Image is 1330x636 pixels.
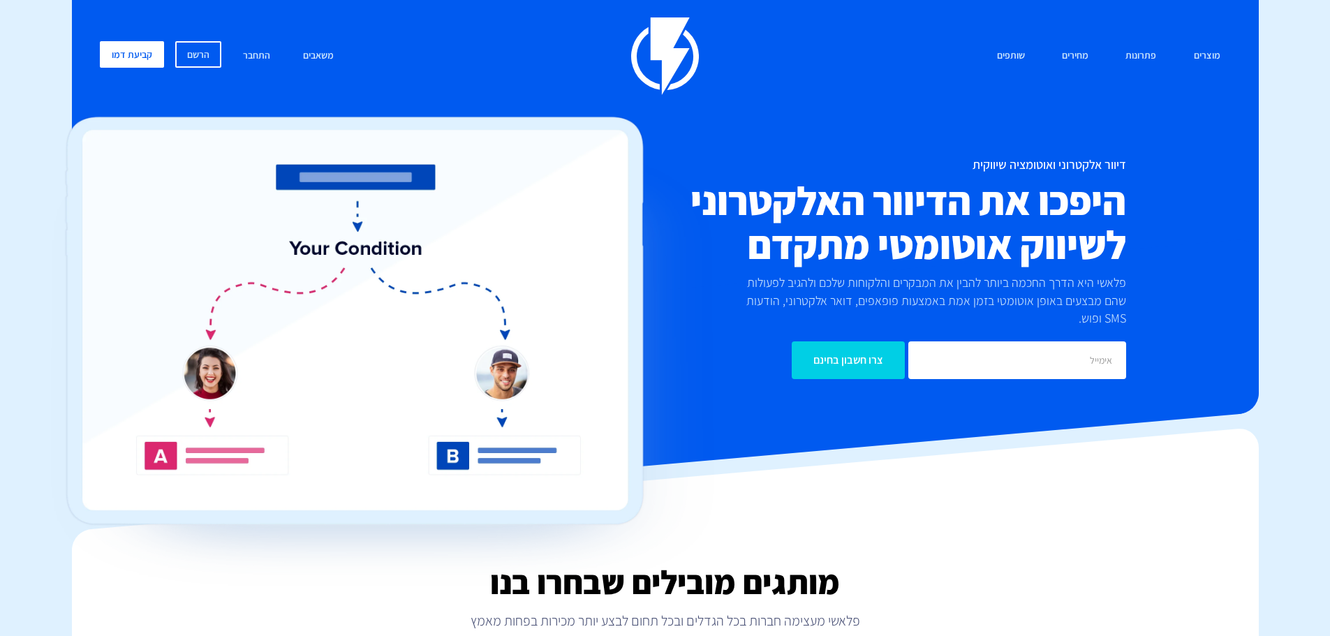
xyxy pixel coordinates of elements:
a: מחירים [1051,41,1099,71]
a: התחבר [232,41,281,71]
a: קביעת דמו [100,41,164,68]
a: שותפים [987,41,1035,71]
h1: דיוור אלקטרוני ואוטומציה שיווקית [582,158,1126,172]
input: אימייל [908,341,1126,379]
h2: היפכו את הדיוור האלקטרוני לשיווק אוטומטי מתקדם [582,179,1126,267]
p: פלאשי מעצימה חברות בכל הגדלים ובכל תחום לבצע יותר מכירות בפחות מאמץ [72,611,1259,630]
a: פתרונות [1115,41,1167,71]
a: הרשם [175,41,221,68]
input: צרו חשבון בחינם [792,341,905,379]
a: מוצרים [1183,41,1231,71]
p: פלאשי היא הדרך החכמה ביותר להבין את המבקרים והלקוחות שלכם ולהגיב לפעולות שהם מבצעים באופן אוטומטי... [723,274,1126,327]
h2: מותגים מובילים שבחרו בנו [72,564,1259,600]
a: משאבים [293,41,344,71]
